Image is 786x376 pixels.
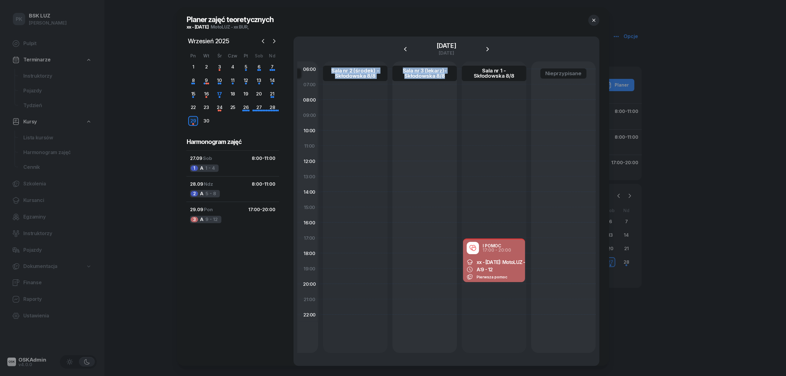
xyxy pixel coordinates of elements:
[186,151,279,176] button: 27.09Sob8:00-11:001A1 - 4
[228,103,238,112] div: 25
[187,24,209,30] span: xx - [DATE]
[187,53,200,58] div: Pn
[228,62,238,72] div: 4
[252,180,275,188] div: -
[252,53,266,58] div: Sob
[213,53,226,58] div: Śr
[323,66,387,81] a: Sala nr 2 (środek) - Skłodowska 8/8
[297,138,322,153] div: 11:00
[297,77,322,92] div: 07:00
[226,53,239,58] div: Czw
[191,165,198,171] div: 1
[188,116,198,126] div: 29
[467,68,521,79] div: Sala nr 1 - Skłodowska 8/8
[477,267,493,272] div: A:
[188,89,198,99] div: 15
[201,103,211,112] div: 23
[200,53,213,58] div: Wt
[267,103,277,112] div: 28
[483,244,511,248] div: I POMOC
[297,153,322,169] div: 12:00
[297,215,322,230] div: 16:00
[188,103,198,112] div: 22
[188,76,198,85] div: 8
[254,62,264,72] div: 6
[328,68,383,79] div: Sala nr 2 (środek) - Skłodowska 8/8
[297,169,322,184] div: 13:00
[264,155,275,161] span: 11:00
[297,184,322,200] div: 14:00
[204,181,213,187] span: Ndz
[187,137,279,147] h3: Harmonogram zajęć
[481,266,492,273] span: 9 - 12
[201,62,211,72] div: 2
[186,176,279,202] button: 28.09Ndz8:00-11:002A5 - 8
[267,89,277,99] div: 21
[190,181,203,187] span: 28.09
[267,76,277,85] div: 14
[545,71,582,76] div: Nieprzypisane
[190,155,202,161] span: 27.09
[477,259,543,265] span: xx - [DATE]: MotoLUZ - xx BUR,
[297,92,322,107] div: 08:00
[190,216,221,223] div: 9 - 12
[254,103,264,112] div: 27
[297,230,322,246] div: 17:00
[190,207,203,212] span: 29.09
[185,36,232,46] span: Wrzesień 2025
[241,89,251,99] div: 19
[187,15,274,29] h2: Planer zajęć teoretycznych
[252,181,262,187] span: 8:00
[297,123,322,138] div: 10:00
[252,155,262,161] span: 8:00
[297,307,322,322] div: 22:00
[437,51,456,55] div: [DATE]
[204,207,213,212] span: Pon
[248,207,260,212] span: 17:00
[297,61,322,77] div: 06:00
[252,154,275,162] div: -
[540,68,586,79] a: Nieprzypisane
[297,246,322,261] div: 18:00
[241,62,251,72] div: 5
[203,155,212,161] span: Sob
[228,89,238,99] div: 18
[397,68,452,79] div: Sala nr 3 (lekarz)- Skłodowska 8/8
[228,76,238,85] div: 11
[483,248,511,252] div: 17:00 - 20:00
[264,181,275,187] span: 11:00
[191,191,198,196] div: 2
[239,53,252,58] div: Pt
[477,275,507,279] span: Pierwsza pomoc
[241,76,251,85] div: 12
[201,89,211,99] div: 16
[188,62,198,72] div: 1
[200,164,204,172] span: A
[190,190,220,197] div: 5 - 8
[241,103,251,112] div: 26
[437,43,456,49] div: [DATE]
[254,89,264,99] div: 20
[248,206,275,214] div: -
[215,89,224,99] div: 17
[297,261,322,276] div: 19:00
[200,215,204,223] span: A
[215,76,224,85] div: 10
[266,53,279,58] div: Nd
[262,207,275,212] span: 20:00
[211,24,249,30] span: MotoLUZ - xx BUR,
[267,62,277,72] div: 7
[201,116,211,126] div: 30
[297,276,322,292] div: 20:00
[254,76,264,85] div: 13
[200,190,204,198] span: A
[215,103,224,112] div: 24
[191,217,198,222] div: 3
[297,107,322,123] div: 09:00
[190,165,219,172] div: 1 - 4
[462,66,526,81] a: Sala nr 1 - Skłodowska 8/8
[297,200,322,215] div: 15:00
[392,66,457,81] a: Sala nr 3 (lekarz)- Skłodowska 8/8
[297,292,322,307] div: 21:00
[186,202,279,227] button: 29.09Pon17:00-20:003A9 - 12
